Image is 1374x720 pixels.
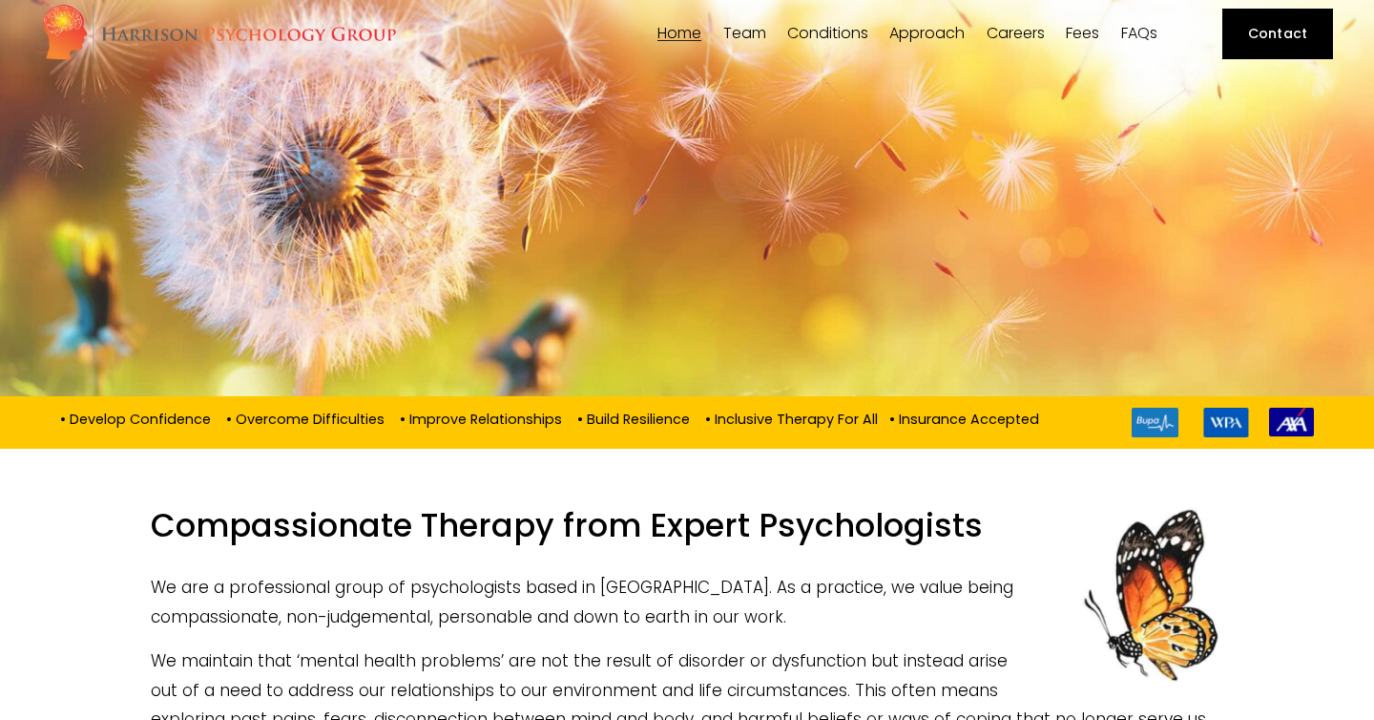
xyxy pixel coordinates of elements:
span: Approach [889,26,965,41]
a: Fees [1066,25,1099,43]
h1: Compassionate Therapy from Expert Psychologists [151,506,1223,558]
a: folder dropdown [787,25,868,43]
span: Team [723,26,766,41]
a: Home [657,25,701,43]
img: Harrison Psychology Group [41,3,397,65]
p: We are a professional group of psychologists based in [GEOGRAPHIC_DATA]. As a practice, we value ... [151,573,1223,631]
span: Conditions [787,26,868,41]
p: • Develop Confidence • Overcome Difficulties • Improve Relationships • Build Resilience • Inclusi... [60,408,1039,429]
a: FAQs [1121,25,1157,43]
a: folder dropdown [723,25,766,43]
a: Contact [1222,9,1332,58]
a: Careers [987,25,1045,43]
a: folder dropdown [889,25,965,43]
